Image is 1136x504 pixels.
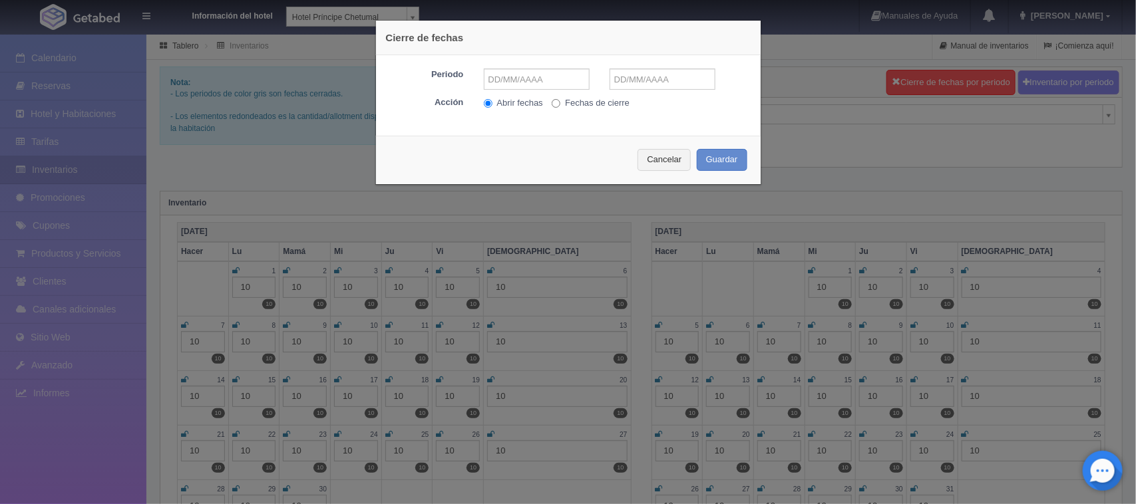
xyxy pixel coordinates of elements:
button: Cancelar [638,149,691,171]
input: Fechas de cierre [552,99,560,108]
input: Abrir fechas [484,99,492,108]
font: Guardar [706,154,738,164]
font: Fechas de cierre [565,98,630,108]
font: Periodo [431,69,463,79]
input: DD/MM/AAAA [610,68,715,90]
font: Cancelar [647,154,681,164]
button: Guardar [697,149,747,171]
input: DD/MM/AAAA [484,68,590,90]
font: Cierre de fechas [386,32,464,43]
font: Abrir fechas [497,98,543,108]
font: Acción [435,97,463,107]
